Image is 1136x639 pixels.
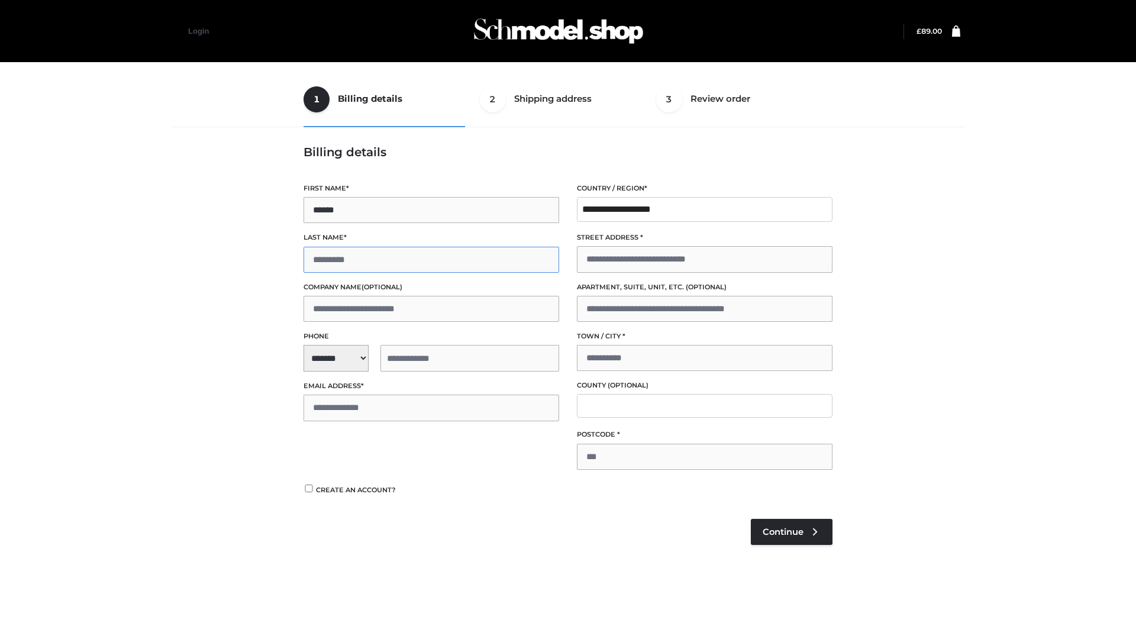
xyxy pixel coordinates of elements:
span: Continue [763,527,803,537]
label: Company name [304,282,559,293]
a: Login [188,27,209,35]
span: Create an account? [316,486,396,494]
span: (optional) [686,283,727,291]
bdi: 89.00 [916,27,942,35]
span: £ [916,27,921,35]
label: Last name [304,232,559,243]
input: Create an account? [304,485,314,492]
span: (optional) [362,283,402,291]
label: County [577,380,832,391]
span: (optional) [608,381,648,389]
a: Continue [751,519,832,545]
label: Phone [304,331,559,342]
img: Schmodel Admin 964 [470,8,647,54]
label: Email address [304,380,559,392]
label: Street address [577,232,832,243]
label: Town / City [577,331,832,342]
label: Apartment, suite, unit, etc. [577,282,832,293]
label: Country / Region [577,183,832,194]
label: First name [304,183,559,194]
h3: Billing details [304,145,832,159]
label: Postcode [577,429,832,440]
a: £89.00 [916,27,942,35]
